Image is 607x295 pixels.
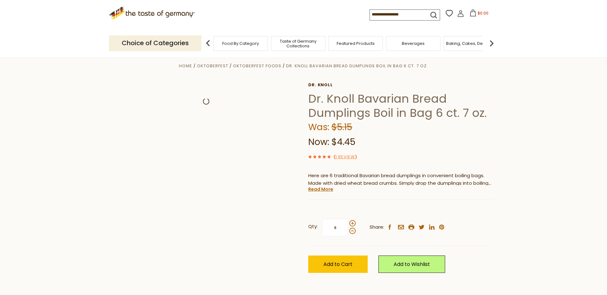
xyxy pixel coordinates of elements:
[308,92,493,120] h1: Dr. Knoll Bavarian Bread Dumplings Boil in Bag 6 ct. 7 oz.
[378,256,445,273] a: Add to Wishlist
[273,39,323,48] a: Taste of Germany Collections
[233,63,281,69] a: Oktoberfest Foods
[331,136,355,148] span: $4.45
[331,121,352,133] span: $5.15
[335,154,355,160] a: 1 Review
[109,35,201,51] p: Choice of Categories
[308,186,333,192] a: Read More
[286,63,428,69] a: Dr. Knoll Bavarian Bread Dumplings Boil in Bag 6 ct. 7 oz.
[202,37,214,50] img: previous arrow
[334,154,357,160] span: ( )
[308,256,368,273] button: Add to Cart
[370,223,384,231] span: Share:
[402,41,425,46] a: Beverages
[179,63,192,69] a: Home
[308,172,493,188] p: Here are 6 traditional Bavarian bread dumplings in convenient boiling bags. Made with dried wheat...
[308,136,329,148] label: Now:
[308,82,493,87] a: Dr. Knoll
[485,37,498,50] img: next arrow
[308,121,329,133] label: Was:
[323,261,353,268] span: Add to Cart
[465,9,492,19] button: $0.00
[478,10,488,16] span: $0.00
[308,223,318,231] strong: Qty:
[197,63,228,69] a: Oktoberfest
[446,41,495,46] a: Baking, Cakes, Desserts
[322,219,348,236] input: Qty:
[222,41,259,46] a: Food By Category
[337,41,375,46] a: Featured Products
